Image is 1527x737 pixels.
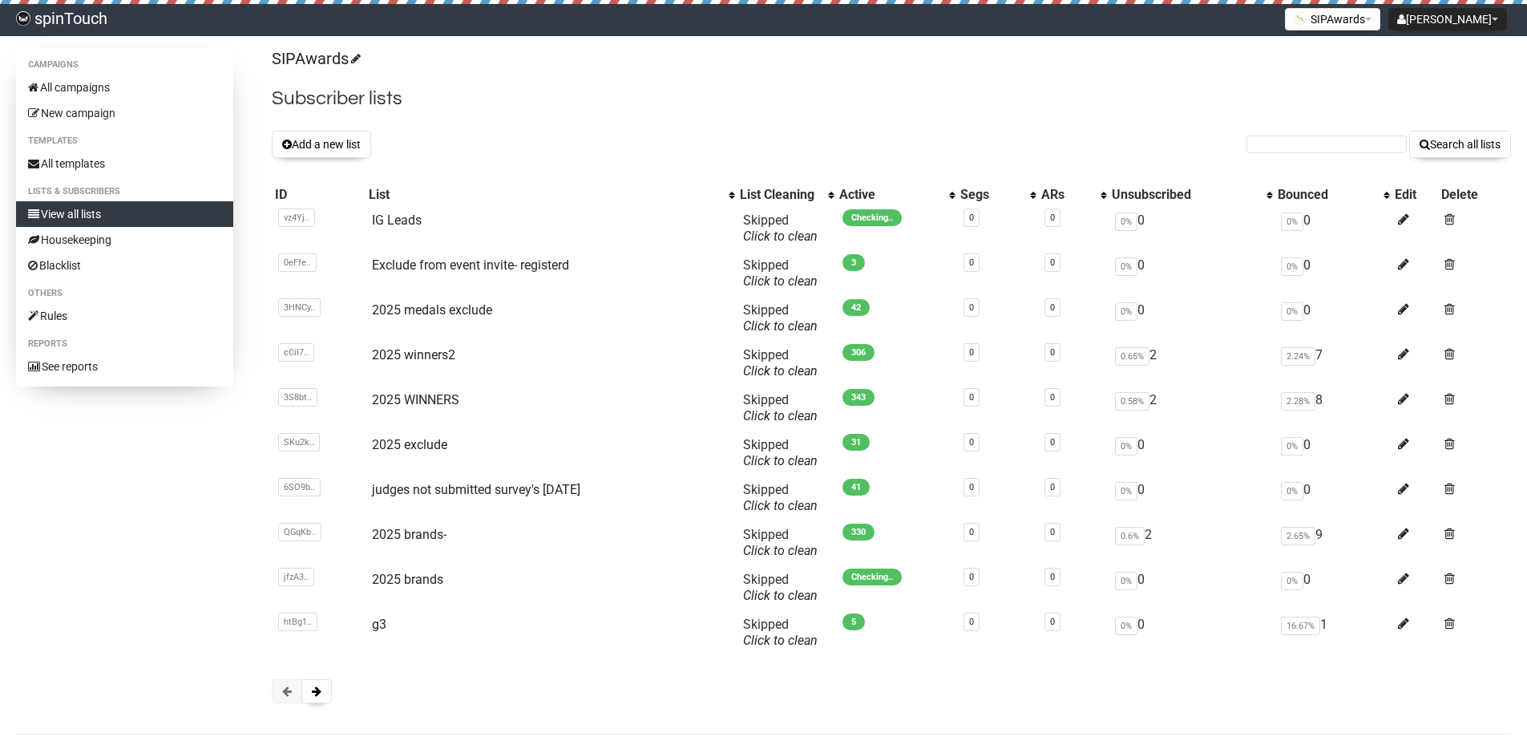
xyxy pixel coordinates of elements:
span: 0% [1115,437,1137,456]
span: Checking.. [842,209,902,226]
a: New campaign [16,100,233,126]
a: 2025 brands [372,572,443,587]
span: Checking.. [842,569,902,585]
th: List Cleaning: No sort applied, activate to apply an ascending sort [737,184,836,206]
td: 1 [1275,610,1392,655]
a: 0 [1050,617,1055,627]
a: Click to clean [743,363,818,379]
td: 7 [1275,341,1392,386]
span: 0.65% [1115,347,1149,366]
td: 0 [1109,476,1274,520]
td: 9 [1275,520,1392,565]
div: Edit [1395,187,1436,203]
td: 0 [1109,206,1274,251]
a: 0 [1050,257,1055,268]
td: 0 [1275,476,1392,520]
a: All campaigns [16,75,233,100]
span: 0% [1115,482,1137,500]
span: 0% [1115,257,1137,276]
button: Search all lists [1409,131,1511,158]
a: 0 [969,257,974,268]
a: Click to clean [743,588,818,603]
td: 0 [1109,610,1274,655]
h2: Subscriber lists [272,84,1511,113]
span: 0% [1115,617,1137,635]
th: List: No sort applied, activate to apply an ascending sort [366,184,737,206]
span: 330 [842,524,875,541]
a: Click to clean [743,273,818,289]
td: 8 [1275,386,1392,431]
a: 0 [969,527,974,537]
span: 0.6% [1115,527,1145,545]
a: All templates [16,151,233,176]
span: Skipped [743,257,818,289]
img: 03d9c63169347288d6280a623f817d70 [16,11,30,26]
a: SIPAwards [272,49,358,68]
div: Unsubscribed [1112,187,1258,203]
span: Skipped [743,482,818,513]
a: Click to clean [743,543,818,558]
a: Rules [16,303,233,329]
span: SKu2k.. [278,433,320,452]
a: 0 [1050,213,1055,223]
a: 0 [1050,482,1055,492]
a: Click to clean [743,498,818,513]
span: 3S8bt.. [278,388,317,407]
span: 0% [1281,302,1303,321]
a: 0 [969,617,974,627]
span: Skipped [743,347,818,379]
a: Exclude from event invite- registerd [372,257,569,273]
span: 0eFfe.. [278,253,317,272]
td: 0 [1275,431,1392,476]
td: 0 [1109,296,1274,341]
span: Skipped [743,392,818,423]
span: 0% [1281,257,1303,276]
span: jfzA3.. [278,568,314,586]
span: 306 [842,344,875,361]
span: vz4Yj.. [278,209,315,227]
span: 0% [1281,482,1303,500]
span: 0% [1115,572,1137,590]
span: 3 [842,254,865,271]
button: SIPAwards [1285,8,1380,30]
a: judges not submitted survey's [DATE] [372,482,580,497]
span: QGqKb.. [278,523,321,541]
a: 0 [969,437,974,447]
th: Edit: No sort applied, sorting is disabled [1392,184,1439,206]
a: 2025 exclude [372,437,447,452]
a: 0 [969,392,974,403]
td: 0 [1275,251,1392,296]
a: 0 [1050,527,1055,537]
a: Blacklist [16,253,233,278]
th: ID: No sort applied, sorting is disabled [272,184,366,206]
div: Segs [960,187,1022,203]
img: 1.png [1294,12,1307,25]
td: 0 [1109,251,1274,296]
a: Housekeeping [16,227,233,253]
a: g3 [372,617,386,632]
div: ID [275,187,362,203]
div: Bounced [1278,187,1376,203]
a: 0 [1050,302,1055,313]
a: Click to clean [743,408,818,423]
a: 0 [969,482,974,492]
a: 0 [1050,392,1055,403]
a: Click to clean [743,633,818,648]
span: Skipped [743,437,818,468]
td: 0 [1109,565,1274,610]
a: View all lists [16,201,233,227]
td: 2 [1109,520,1274,565]
span: 6SO9b.. [278,478,321,496]
a: 0 [1050,347,1055,358]
span: 0.58% [1115,392,1149,411]
td: 0 [1275,206,1392,251]
a: See reports [16,354,233,379]
li: Templates [16,132,233,151]
a: Click to clean [743,453,818,468]
th: Unsubscribed: No sort applied, activate to apply an ascending sort [1109,184,1274,206]
a: Click to clean [743,318,818,334]
span: 2.28% [1281,392,1315,411]
div: List [369,187,721,203]
td: 2 [1109,341,1274,386]
li: Reports [16,334,233,354]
